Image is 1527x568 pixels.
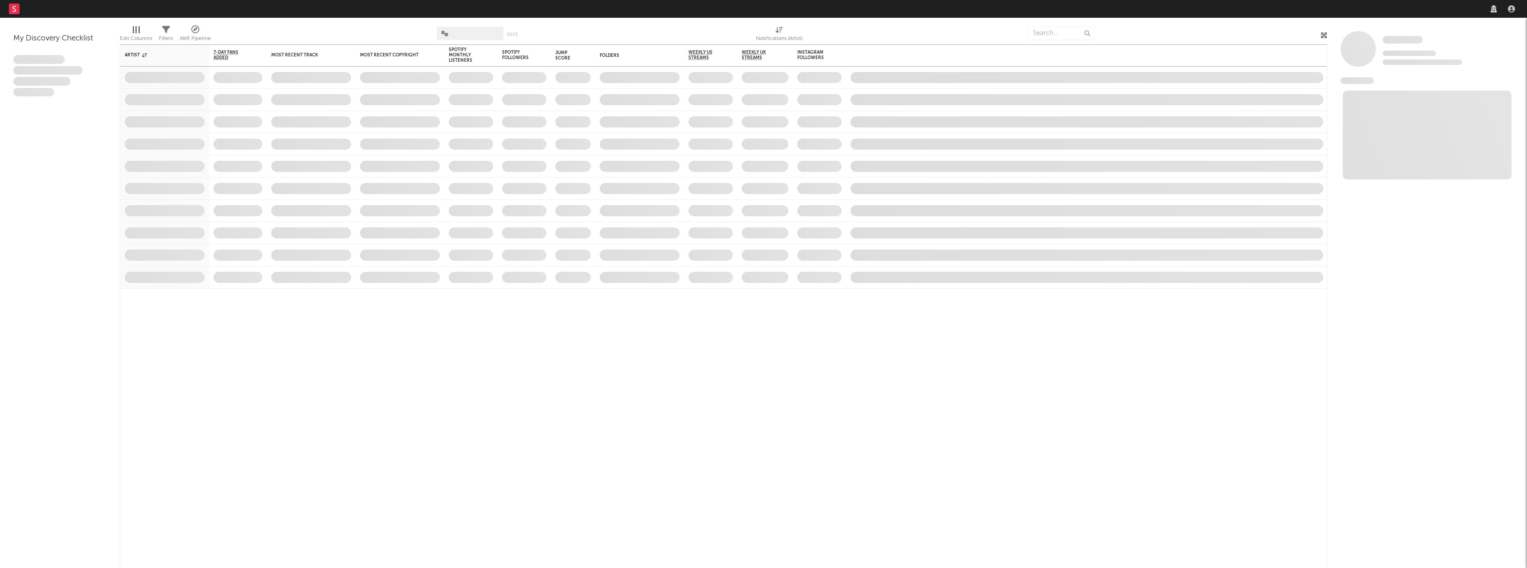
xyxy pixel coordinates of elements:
span: 7-Day Fans Added [214,50,249,60]
span: Weekly UK Streams [742,50,775,60]
div: Most Recent Copyright [360,52,427,58]
div: Notifications (Artist) [756,22,803,48]
div: Most Recent Track [271,52,338,58]
div: A&R Pipeline [180,33,211,44]
div: Filters [159,22,173,48]
div: Jump Score [555,50,578,61]
span: News Feed [1341,77,1374,84]
div: A&R Pipeline [180,22,211,48]
div: Spotify Followers [502,50,533,60]
div: Spotify Monthly Listeners [449,47,480,63]
span: 0 fans last week [1383,60,1462,65]
span: Lorem ipsum dolor [13,55,65,64]
span: Tracking Since: [DATE] [1383,51,1436,56]
div: Artist [125,52,191,58]
div: Notifications (Artist) [756,33,803,44]
div: Filters [159,33,173,44]
span: Integer aliquet in purus et [13,66,83,75]
div: My Discovery Checklist [13,33,107,44]
div: Edit Columns [120,33,152,44]
a: Some Artist [1383,36,1423,44]
button: Save [506,32,518,37]
span: Weekly US Streams [688,50,720,60]
input: Search... [1028,27,1095,40]
span: Praesent ac interdum [13,77,71,86]
span: Aliquam viverra [13,88,54,97]
div: Edit Columns [120,22,152,48]
div: Folders [600,53,666,58]
span: Some Artist [1383,36,1423,44]
div: Instagram Followers [797,50,828,60]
